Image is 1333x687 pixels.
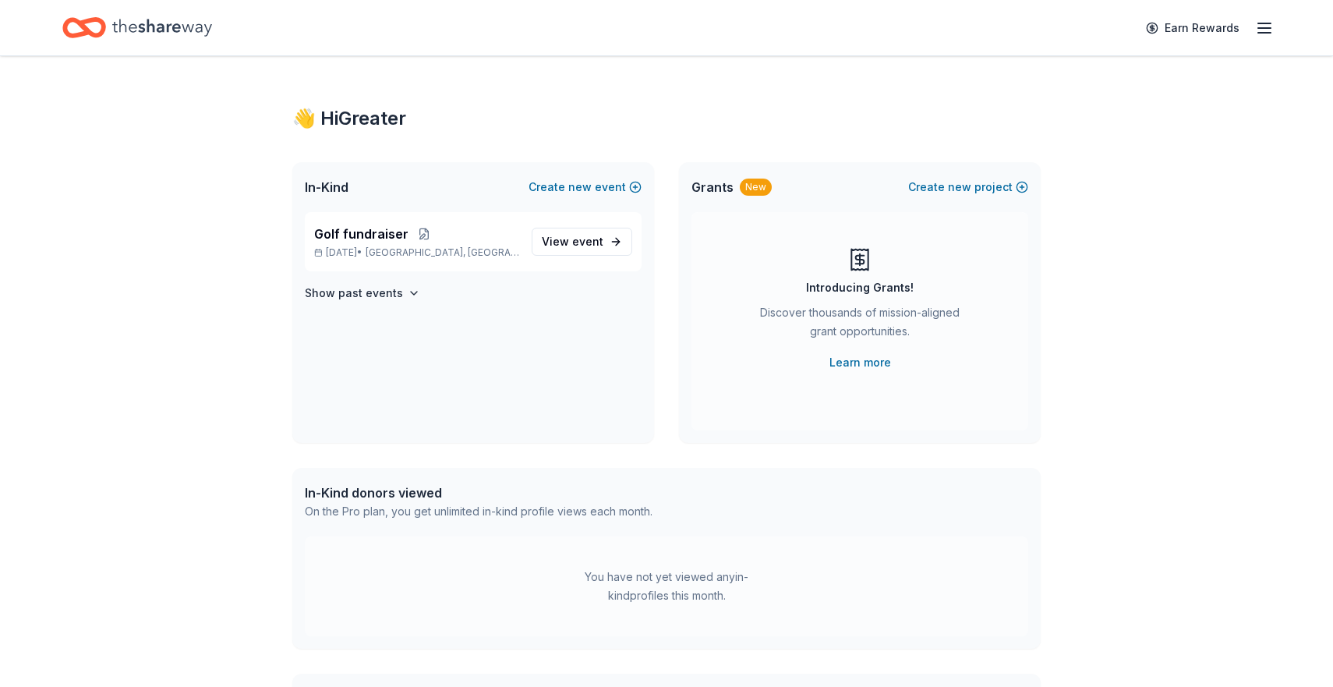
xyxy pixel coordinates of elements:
span: event [572,235,603,248]
a: Learn more [829,353,891,372]
a: View event [532,228,632,256]
button: Show past events [305,284,420,303]
span: new [568,178,592,197]
div: In-Kind donors viewed [305,483,652,502]
span: new [948,178,971,197]
span: Golf fundraiser [314,225,408,243]
button: Createnewproject [908,178,1028,197]
span: [GEOGRAPHIC_DATA], [GEOGRAPHIC_DATA] [366,246,519,259]
div: 👋 Hi Greater [292,106,1041,131]
button: Createnewevent [529,178,642,197]
a: Home [62,9,212,46]
span: View [542,232,603,251]
a: Earn Rewards [1137,14,1249,42]
span: In-Kind [305,178,348,197]
div: Discover thousands of mission-aligned grant opportunities. [754,303,966,347]
h4: Show past events [305,284,403,303]
div: You have not yet viewed any in-kind profiles this month. [569,568,764,605]
div: New [740,179,772,196]
p: [DATE] • [314,246,519,259]
div: On the Pro plan, you get unlimited in-kind profile views each month. [305,502,652,521]
div: Introducing Grants! [806,278,914,297]
span: Grants [691,178,734,197]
